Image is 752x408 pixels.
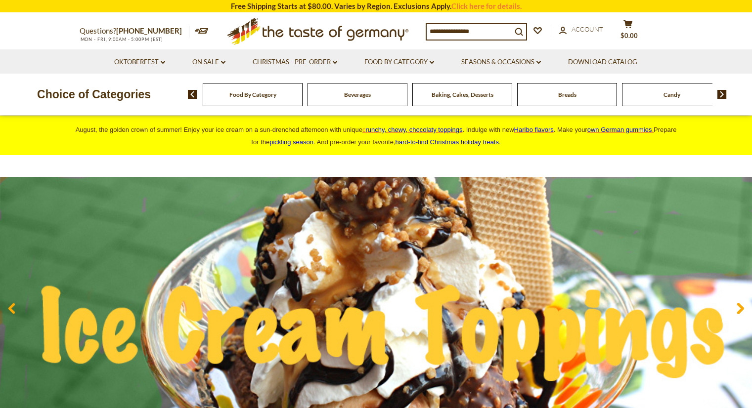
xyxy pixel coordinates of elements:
a: own German gummies. [587,126,654,133]
a: pickling season [269,138,313,146]
a: On Sale [192,57,225,68]
a: Food By Category [229,91,276,98]
a: Christmas - PRE-ORDER [253,57,337,68]
a: Account [559,24,603,35]
a: Download Catalog [568,57,637,68]
span: MON - FRI, 9:00AM - 5:00PM (EST) [80,37,164,42]
a: Seasons & Occasions [461,57,541,68]
a: Click here for details. [451,1,522,10]
a: Baking, Cakes, Desserts [432,91,493,98]
a: Breads [558,91,576,98]
span: August, the golden crown of summer! Enjoy your ice cream on a sun-drenched afternoon with unique ... [76,126,677,146]
a: Beverages [344,91,371,98]
button: $0.00 [614,19,643,44]
p: Questions? [80,25,189,38]
span: own German gummies [587,126,652,133]
span: Account [572,25,603,33]
span: . [396,138,501,146]
a: hard-to-find Christmas holiday treats [396,138,499,146]
a: Oktoberfest [114,57,165,68]
img: previous arrow [188,90,197,99]
a: Candy [664,91,680,98]
img: next arrow [717,90,727,99]
a: crunchy, chewy, chocolaty toppings [362,126,463,133]
span: runchy, chewy, chocolaty toppings [365,126,462,133]
a: Food By Category [364,57,434,68]
a: Haribo flavors [514,126,554,133]
a: [PHONE_NUMBER] [116,26,182,35]
span: $0.00 [620,32,638,40]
